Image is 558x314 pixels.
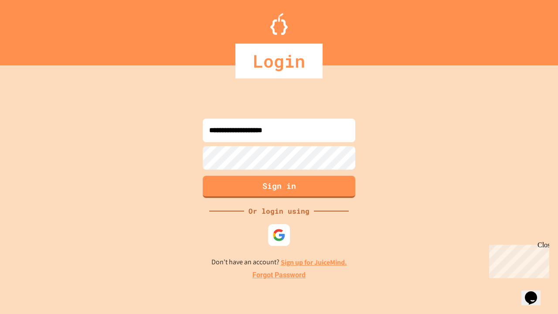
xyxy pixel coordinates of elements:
div: Login [235,44,323,78]
img: Logo.svg [270,13,288,35]
div: Or login using [244,206,314,216]
a: Sign up for JuiceMind. [281,258,347,267]
iframe: chat widget [486,241,549,278]
a: Forgot Password [252,270,306,280]
p: Don't have an account? [211,257,347,268]
iframe: chat widget [521,279,549,305]
img: google-icon.svg [272,229,286,242]
div: Chat with us now!Close [3,3,60,55]
button: Sign in [203,176,355,198]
